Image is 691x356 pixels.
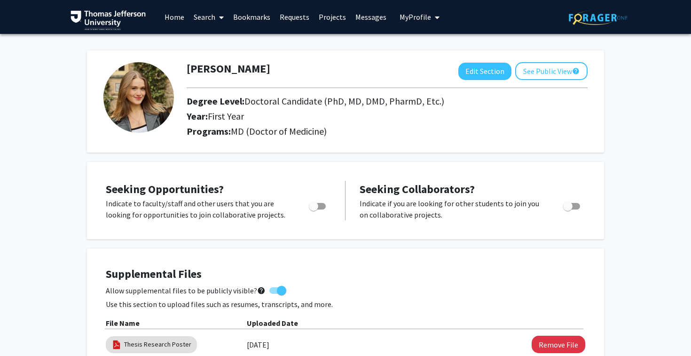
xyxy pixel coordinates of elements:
p: Indicate to faculty/staff and other users that you are looking for opportunities to join collabor... [106,198,291,220]
h1: [PERSON_NAME] [187,62,270,76]
a: Messages [351,0,391,33]
mat-icon: help [572,65,580,77]
span: First Year [208,110,244,122]
span: Allow supplemental files to be publicly visible? [106,285,266,296]
h2: Programs: [187,126,588,137]
img: Thomas Jefferson University Logo [71,10,146,30]
a: Home [160,0,189,33]
h4: Supplemental Files [106,267,585,281]
a: Search [189,0,228,33]
a: Requests [275,0,314,33]
h2: Degree Level: [187,96,516,107]
a: Projects [314,0,351,33]
b: Uploaded Date [247,318,298,328]
span: Doctoral Candidate (PhD, MD, DMD, PharmD, Etc.) [244,95,444,107]
img: ForagerOne Logo [569,10,628,25]
a: Bookmarks [228,0,275,33]
p: Use this section to upload files such as resumes, transcripts, and more. [106,299,585,310]
label: [DATE] [247,337,269,353]
div: Toggle [305,198,331,212]
b: File Name [106,318,140,328]
img: pdf_icon.png [111,340,122,350]
div: Toggle [559,198,585,212]
a: Thesis Research Poster [124,340,191,349]
iframe: Chat [7,314,40,349]
h2: Year: [187,111,516,122]
mat-icon: help [257,285,266,296]
img: Profile Picture [103,62,174,133]
span: MD (Doctor of Medicine) [231,125,327,137]
button: See Public View [515,62,588,80]
span: Seeking Collaborators? [360,182,475,196]
button: Edit Section [458,63,511,80]
p: Indicate if you are looking for other students to join you on collaborative projects. [360,198,545,220]
span: Seeking Opportunities? [106,182,224,196]
span: My Profile [400,12,431,22]
button: Remove Thesis Research Poster File [532,336,585,353]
